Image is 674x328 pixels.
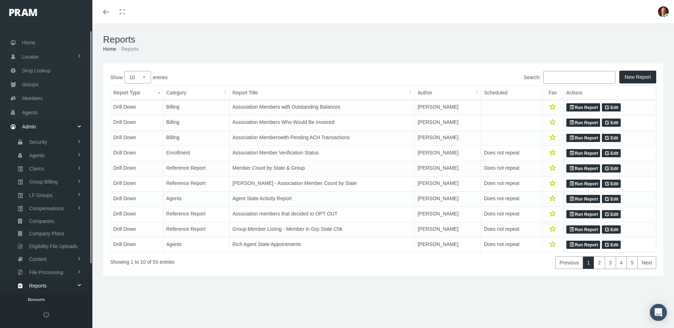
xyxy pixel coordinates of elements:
[29,228,64,240] span: Company Plans
[103,34,663,45] h1: Reports
[230,146,415,161] td: Association Member Verification Status
[566,103,600,112] a: Run Report
[163,131,230,146] td: Billing
[29,149,45,162] span: Agents
[605,256,616,269] a: 3
[566,225,600,234] a: Run Report
[566,119,600,127] a: Run Report
[124,71,151,83] select: Showentries
[29,136,47,148] span: Security
[481,146,543,161] td: Does not repeat
[415,207,481,222] td: [PERSON_NAME]
[602,225,621,234] a: Edit
[415,100,481,115] td: [PERSON_NAME]
[163,86,230,100] th: Category: activate to sort column ascending
[163,192,230,207] td: Agents
[602,119,621,127] a: Edit
[230,222,415,237] td: Group Member Listing - Member in Grp State Chk
[29,240,77,252] span: Eligibility File Uploads
[415,131,481,146] td: [PERSON_NAME]
[110,222,163,237] td: Drill Down
[481,192,543,207] td: Does not repeat
[29,280,47,292] span: Reports
[602,164,621,173] a: Edit
[163,146,230,161] td: Enrollment
[22,64,50,77] span: Drug Lookup
[9,9,37,16] img: PRAM_20_x_78.png
[110,146,163,161] td: Drill Down
[602,103,621,112] a: Edit
[602,210,621,219] a: Edit
[22,120,36,133] span: Admin
[566,149,600,158] a: Run Report
[29,189,53,201] span: LF Groups
[415,222,481,237] td: [PERSON_NAME]
[481,222,543,237] td: Does not repeat
[616,256,627,269] a: 4
[110,161,163,176] td: Drill Down
[230,237,415,253] td: Rich Agent State Appointments
[594,256,605,269] a: 2
[110,100,163,115] td: Drill Down
[383,71,616,84] label: Search:
[481,161,543,176] td: Does not repeat
[415,192,481,207] td: [PERSON_NAME]
[110,71,383,83] label: Show entries
[566,195,600,203] a: Run Report
[230,115,415,131] td: Association Members Who Would Be Invoiced
[22,36,35,49] span: Home
[230,86,415,100] th: Report Title: activate to sort column ascending
[230,192,415,207] td: Agent State Activity Report
[626,256,638,269] a: 5
[602,195,621,203] a: Edit
[650,304,667,321] div: Open Intercom Messenger
[658,6,669,17] img: S_Profile_Picture_693.jpg
[28,294,45,306] span: Reports
[230,207,415,222] td: Association members that decided to OPT OUT
[22,92,43,105] span: Members
[29,202,64,214] span: Compensations
[22,50,39,64] span: Locator
[29,266,63,278] span: File Processing
[566,134,600,142] a: Run Report
[110,86,163,100] th: Report Type: activate to sort column descending
[230,161,415,176] td: Member Count by State & Group
[543,71,615,84] input: Search:
[555,256,583,269] a: Previous
[602,180,621,188] a: Edit
[110,131,163,146] td: Drill Down
[415,115,481,131] td: [PERSON_NAME]
[29,163,44,175] span: Claims
[583,256,594,269] a: 1
[637,256,656,269] a: Next
[110,192,163,207] td: Drill Down
[230,100,415,115] td: Association Members with Outstanding Balances
[481,207,543,222] td: Does not repeat
[22,78,38,91] span: Groups
[602,134,621,142] a: Edit
[116,45,139,53] li: Reports
[110,207,163,222] td: Drill Down
[163,115,230,131] td: Billing
[619,71,656,83] button: New Report
[481,176,543,192] td: Does not repeat
[29,215,54,227] span: Companies
[29,176,58,188] span: Group Billing
[542,86,563,100] th: Fav
[163,237,230,253] td: Agents
[415,237,481,253] td: [PERSON_NAME]
[415,146,481,161] td: [PERSON_NAME]
[566,210,600,219] a: Run Report
[481,237,543,253] td: Does not repeat
[110,115,163,131] td: Drill Down
[163,100,230,115] td: Billing
[566,241,600,249] a: Run Report
[566,164,600,173] a: Run Report
[602,241,621,249] a: Edit
[415,86,481,100] th: Author: activate to sort column ascending
[163,161,230,176] td: Reference Report
[566,180,600,188] a: Run Report
[481,86,543,100] th: Scheduled
[163,176,230,192] td: Reference Report
[602,149,621,158] a: Edit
